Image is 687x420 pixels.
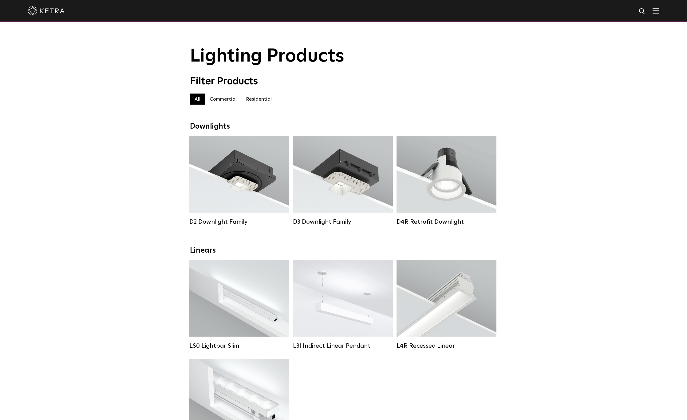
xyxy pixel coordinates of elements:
[638,8,646,15] img: search icon
[190,122,497,131] div: Downlights
[205,94,241,105] label: Commercial
[293,342,393,350] div: L3I Indirect Linear Pendant
[293,260,393,350] a: L3I Indirect Linear Pendant Lumen Output:400 / 600 / 800 / 1000Housing Colors:White / BlackContro...
[241,94,276,105] label: Residential
[397,218,496,226] div: D4R Retrofit Downlight
[28,6,65,15] img: ketra-logo-2019-white
[189,342,289,350] div: LS0 Lightbar Slim
[397,342,496,350] div: L4R Recessed Linear
[189,136,289,226] a: D2 Downlight Family Lumen Output:1200Colors:White / Black / Gloss Black / Silver / Bronze / Silve...
[397,260,496,350] a: L4R Recessed Linear Lumen Output:400 / 600 / 800 / 1000Colors:White / BlackControl:Lutron Clear C...
[190,94,205,105] label: All
[190,47,344,66] span: Lighting Products
[189,260,289,350] a: LS0 Lightbar Slim Lumen Output:200 / 350Colors:White / BlackControl:X96 Controller
[397,136,496,226] a: D4R Retrofit Downlight Lumen Output:800Colors:White / BlackBeam Angles:15° / 25° / 40° / 60°Watta...
[653,8,659,14] img: Hamburger%20Nav.svg
[190,76,497,87] div: Filter Products
[293,136,393,226] a: D3 Downlight Family Lumen Output:700 / 900 / 1100Colors:White / Black / Silver / Bronze / Paintab...
[189,218,289,226] div: D2 Downlight Family
[293,218,393,226] div: D3 Downlight Family
[190,246,497,255] div: Linears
